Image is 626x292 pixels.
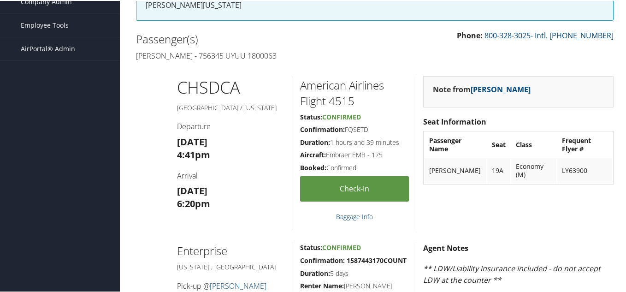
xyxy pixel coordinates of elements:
[136,50,368,60] h4: [PERSON_NAME] - 756345 UYUU 1800063
[511,131,556,156] th: Class
[300,137,409,146] h5: 1 hours and 39 minutes
[300,255,407,264] strong: Confirmation: 1587443170COUNT
[423,116,486,126] strong: Seat Information
[177,197,210,209] strong: 6:20pm
[300,280,344,289] strong: Renter Name:
[423,242,468,252] strong: Agent Notes
[557,157,612,182] td: LY63900
[484,30,614,40] a: 800-328-3025- Intl. [PHONE_NUMBER]
[300,124,409,133] h5: FQSETD
[177,102,286,112] h5: [GEOGRAPHIC_DATA] / [US_STATE]
[300,162,326,171] strong: Booked:
[457,30,483,40] strong: Phone:
[300,124,345,133] strong: Confirmation:
[300,162,409,172] h5: Confirmed
[425,131,486,156] th: Passenger Name
[300,268,330,277] strong: Duration:
[300,280,409,290] h5: [PERSON_NAME]
[300,175,409,201] a: Check-in
[300,149,409,159] h5: Embraer EMB - 175
[300,137,330,146] strong: Duration:
[300,149,326,158] strong: Aircraft:
[423,262,601,285] em: ** LDW/Liability insurance included - do not accept LDW at the counter **
[177,148,210,160] strong: 4:41pm
[471,83,531,94] a: [PERSON_NAME]
[300,242,322,251] strong: Status:
[425,157,486,182] td: [PERSON_NAME]
[300,112,322,120] strong: Status:
[487,131,510,156] th: Seat
[177,135,207,147] strong: [DATE]
[557,131,612,156] th: Frequent Flyer #
[336,211,373,220] a: Baggage Info
[300,268,409,277] h5: 5 days
[322,112,361,120] span: Confirmed
[177,170,286,180] h4: Arrival
[136,30,368,46] h2: Passenger(s)
[322,242,361,251] span: Confirmed
[177,75,286,98] h1: CHS DCA
[300,77,409,107] h2: American Airlines Flight 4515
[21,36,75,60] span: AirPortal® Admin
[177,262,286,271] h5: [US_STATE] , [GEOGRAPHIC_DATA]
[177,184,207,196] strong: [DATE]
[433,83,531,94] strong: Note from
[177,242,286,258] h2: Enterprise
[177,120,286,131] h4: Departure
[487,157,510,182] td: 19A
[21,13,69,36] span: Employee Tools
[511,157,556,182] td: Economy (M)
